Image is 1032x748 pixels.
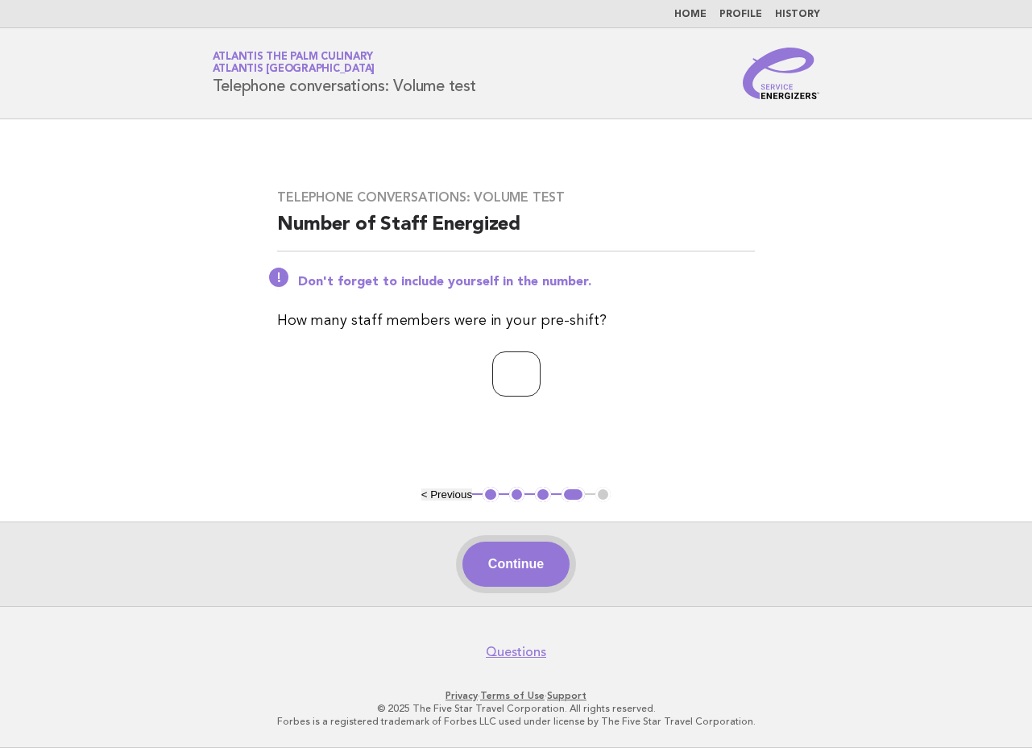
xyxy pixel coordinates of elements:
[213,52,476,94] h1: Telephone conversations: Volume test
[719,10,762,19] a: Profile
[480,690,545,701] a: Terms of Use
[277,189,755,206] h3: Telephone conversations: Volume test
[486,644,546,660] a: Questions
[743,48,820,99] img: Service Energizers
[23,715,1009,728] p: Forbes is a registered trademark of Forbes LLC used under license by The Five Star Travel Corpora...
[483,487,499,503] button: 1
[277,212,755,251] h2: Number of Staff Energized
[277,310,755,332] p: How many staff members were in your pre-shift?
[446,690,478,701] a: Privacy
[23,689,1009,702] p: · ·
[562,487,585,503] button: 4
[298,274,755,290] p: Don't forget to include yourself in the number.
[674,10,707,19] a: Home
[213,52,375,74] a: Atlantis The Palm CulinaryAtlantis [GEOGRAPHIC_DATA]
[462,542,570,587] button: Continue
[535,487,551,503] button: 3
[509,487,525,503] button: 2
[421,488,472,501] button: < Previous
[213,64,375,75] span: Atlantis [GEOGRAPHIC_DATA]
[547,690,586,701] a: Support
[775,10,820,19] a: History
[23,702,1009,715] p: © 2025 The Five Star Travel Corporation. All rights reserved.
